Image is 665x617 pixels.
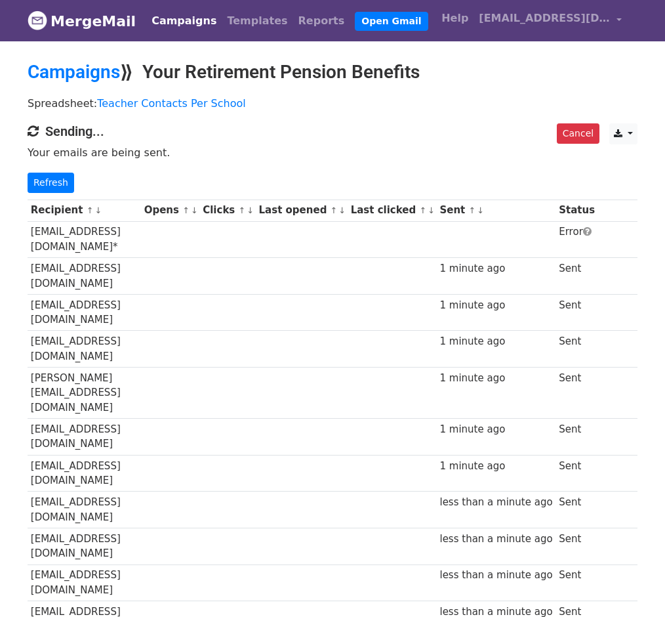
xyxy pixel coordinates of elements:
[555,455,597,492] td: Sent
[439,532,552,547] div: less than a minute ago
[28,258,141,295] td: [EMAIL_ADDRESS][DOMAIN_NAME]
[439,495,552,510] div: less than a minute ago
[28,455,141,492] td: [EMAIL_ADDRESS][DOMAIN_NAME]
[555,221,597,258] td: Error
[474,5,627,36] a: [EMAIL_ADDRESS][DOMAIN_NAME]
[182,205,190,215] a: ↑
[555,492,597,528] td: Sent
[28,294,141,331] td: [EMAIL_ADDRESS][DOMAIN_NAME]
[555,331,597,368] td: Sent
[469,205,476,215] a: ↑
[28,11,47,30] img: MergeMail logo
[355,12,428,31] a: Open Gmail
[247,205,254,215] a: ↓
[87,205,94,215] a: ↑
[555,368,597,419] td: Sent
[256,200,348,221] th: Last opened
[146,8,222,34] a: Campaigns
[28,96,637,110] p: Spreadsheet:
[555,258,597,295] td: Sent
[28,7,136,35] a: MergeMail
[331,205,338,215] a: ↑
[28,221,141,258] td: [EMAIL_ADDRESS][DOMAIN_NAME]*
[555,419,597,456] td: Sent
[28,61,637,83] h2: ⟫ Your Retirement Pension Benefits
[191,205,198,215] a: ↓
[28,419,141,456] td: [EMAIL_ADDRESS][DOMAIN_NAME]
[222,8,292,34] a: Templates
[293,8,350,34] a: Reports
[428,205,435,215] a: ↓
[436,5,474,32] a: Help
[477,205,484,215] a: ↓
[28,173,74,193] a: Refresh
[28,528,141,564] td: [EMAIL_ADDRESS][DOMAIN_NAME]
[439,334,552,349] div: 1 minute ago
[239,205,246,215] a: ↑
[439,298,552,313] div: 1 minute ago
[439,371,552,386] div: 1 minute ago
[28,200,141,221] th: Recipient
[141,200,200,221] th: Opens
[348,200,437,221] th: Last clicked
[437,200,556,221] th: Sent
[419,205,426,215] a: ↑
[28,492,141,528] td: [EMAIL_ADDRESS][DOMAIN_NAME]
[555,294,597,331] td: Sent
[97,97,246,110] a: Teacher Contacts Per School
[94,205,102,215] a: ↓
[599,554,665,617] iframe: Chat Widget
[555,564,597,601] td: Sent
[439,422,552,437] div: 1 minute ago
[557,123,599,144] a: Cancel
[28,331,141,368] td: [EMAIL_ADDRESS][DOMAIN_NAME]
[338,205,346,215] a: ↓
[479,11,610,26] span: [EMAIL_ADDRESS][DOMAIN_NAME]
[555,528,597,564] td: Sent
[555,200,597,221] th: Status
[28,368,141,419] td: [PERSON_NAME][EMAIL_ADDRESS][DOMAIN_NAME]
[28,564,141,601] td: [EMAIL_ADDRESS][DOMAIN_NAME]
[439,459,552,474] div: 1 minute ago
[28,146,637,160] p: Your emails are being sent.
[439,568,552,583] div: less than a minute ago
[439,261,552,276] div: 1 minute ago
[28,61,120,83] a: Campaigns
[28,123,637,139] h4: Sending...
[199,200,255,221] th: Clicks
